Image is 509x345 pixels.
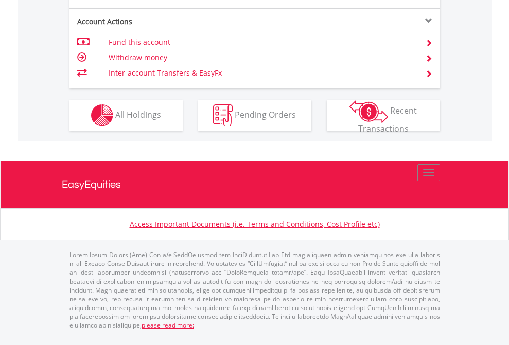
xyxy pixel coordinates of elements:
[213,104,233,126] img: pending_instructions-wht.png
[109,50,413,65] td: Withdraw money
[235,108,296,120] span: Pending Orders
[198,100,311,131] button: Pending Orders
[91,104,113,126] img: holdings-wht.png
[69,16,255,27] div: Account Actions
[69,250,440,330] p: Lorem Ipsum Dolors (Ame) Con a/e SeddOeiusmod tem InciDiduntut Lab Etd mag aliquaen admin veniamq...
[109,65,413,81] td: Inter-account Transfers & EasyFx
[115,108,161,120] span: All Holdings
[130,219,380,229] a: Access Important Documents (i.e. Terms and Conditions, Cost Profile etc)
[62,161,448,208] a: EasyEquities
[109,34,413,50] td: Fund this account
[142,321,194,330] a: please read more:
[69,100,183,131] button: All Holdings
[327,100,440,131] button: Recent Transactions
[349,100,388,123] img: transactions-zar-wht.png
